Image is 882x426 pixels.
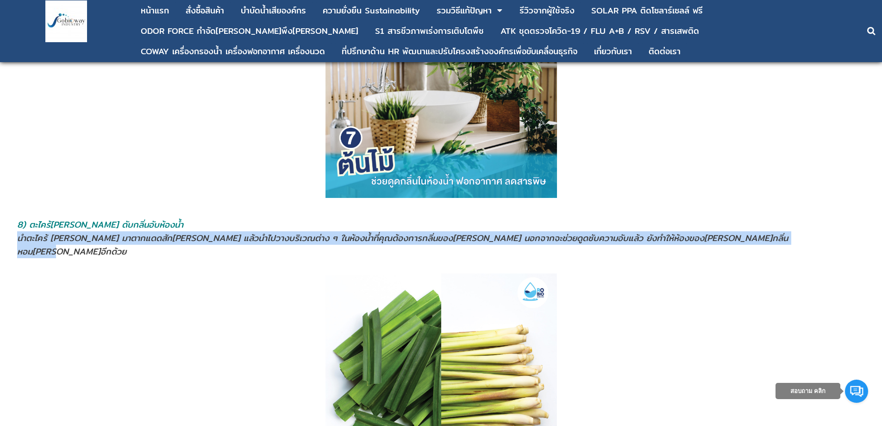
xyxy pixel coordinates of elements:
div: รวมวิธีแก้ปัญหา [437,6,492,15]
a: สั่งซื้อสินค้า [186,2,224,19]
div: ติดต่อเรา [649,47,681,56]
a: ความยั่งยืน Sustainability [323,2,420,19]
div: ที่ปรึกษาด้าน HR พัฒนาและปรับโครงสร้างองค์กรเพื่อขับเคลื่อนธุรกิจ [342,47,577,56]
div: ความยั่งยืน Sustainability [323,6,420,15]
span: สอบถาม คลิก [790,388,826,394]
div: SOLAR PPA ติดโซลาร์เซลล์ ฟรี [591,6,703,15]
div: S1 สารชีวภาพเร่งการเติบโตพืช [375,27,484,35]
span: 8) ตะไคร้[PERSON_NAME] ดับกลิ่นอับห้องนํ้า [17,218,183,231]
div: รีวิวจากผู้ใช้จริง [519,6,575,15]
div: COWAY เครื่องกรองน้ำ เครื่องฟอกอากาศ เครื่องนวด [141,47,325,56]
a: S1 สารชีวภาพเร่งการเติบโตพืช [375,22,484,40]
a: รีวิวจากผู้ใช้จริง [519,2,575,19]
span: นำตะไคร้ [PERSON_NAME] มาตากแดดสัก[PERSON_NAME] แล้วนำไปวางบริเวณต่าง ๆ ในห้องน้ำที่คุณต้องการ [17,231,422,245]
a: ติดต่อเรา [649,43,681,60]
a: หน้าแรก [141,2,169,19]
div: สั่งซื้อสินค้า [186,6,224,15]
div: เกี่ยวกับเรา [594,47,632,56]
span: กลิ่นของ[PERSON_NAME] นอกจากจะช่วยดูดซับความอับแล้ว ยังทำให้ห้องของ[PERSON_NAME]กลิ่นหอม[PERSON_N... [17,231,788,258]
div: บําบัดน้ำเสียองค์กร [241,6,306,15]
div: ATK ชุดตรวจโควิด-19 / FLU A+B / RSV / สารเสพติด [500,27,699,35]
a: เกี่ยวกับเรา [594,43,632,60]
a: COWAY เครื่องกรองน้ำ เครื่องฟอกอากาศ เครื่องนวด [141,43,325,60]
div: ODOR FORCE กำจัด[PERSON_NAME]พึง[PERSON_NAME] [141,27,358,35]
a: ที่ปรึกษาด้าน HR พัฒนาและปรับโครงสร้างองค์กรเพื่อขับเคลื่อนธุรกิจ [342,43,577,60]
a: SOLAR PPA ติดโซลาร์เซลล์ ฟรี [591,2,703,19]
a: รวมวิธีแก้ปัญหา [437,2,492,19]
div: หน้าแรก [141,6,169,15]
a: ATK ชุดตรวจโควิด-19 / FLU A+B / RSV / สารเสพติด [500,22,699,40]
img: large-1644130236041.jpg [45,0,87,42]
a: บําบัดน้ำเสียองค์กร [241,2,306,19]
a: ODOR FORCE กำจัด[PERSON_NAME]พึง[PERSON_NAME] [141,22,358,40]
